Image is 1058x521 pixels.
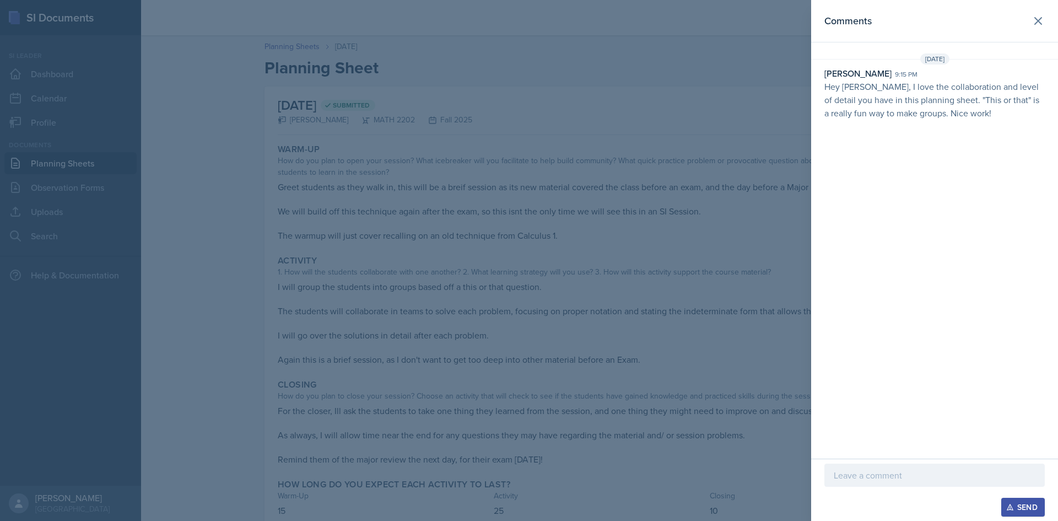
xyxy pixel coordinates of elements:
button: Send [1001,498,1045,517]
div: Send [1008,503,1038,512]
div: 9:15 pm [895,69,917,79]
h2: Comments [824,13,872,29]
span: [DATE] [920,53,949,65]
div: [PERSON_NAME] [824,67,892,80]
p: Hey [PERSON_NAME], I love the collaboration and level of detail you have in this planning sheet. ... [824,80,1045,120]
